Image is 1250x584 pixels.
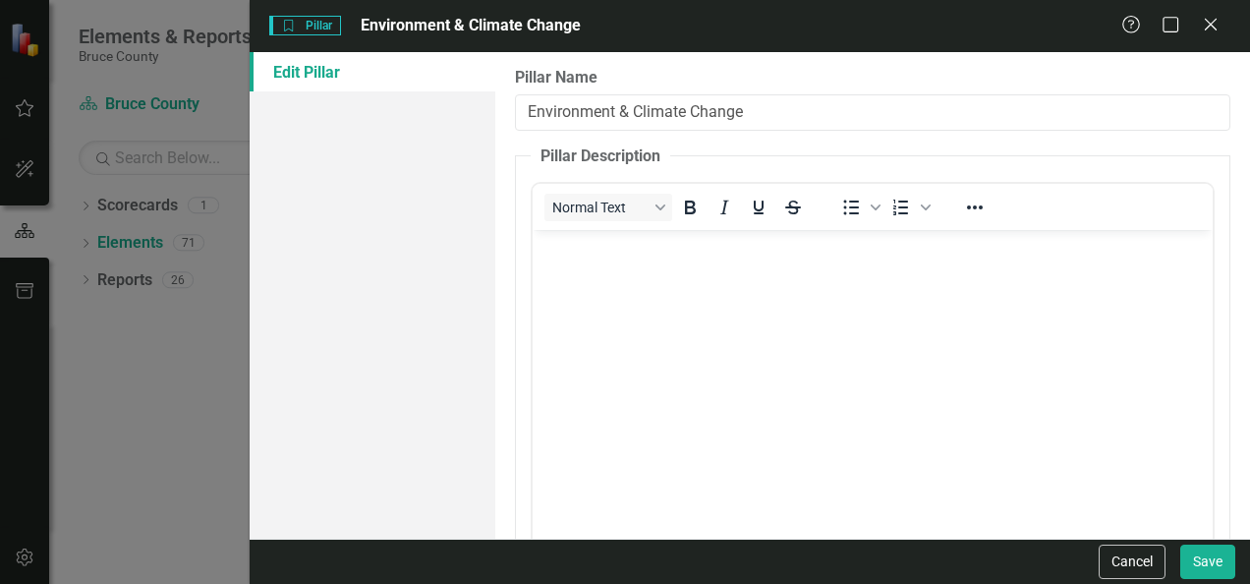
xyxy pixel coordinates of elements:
[544,194,672,221] button: Block Normal Text
[673,194,707,221] button: Bold
[250,52,495,91] a: Edit Pillar
[958,194,992,221] button: Reveal or hide additional toolbar items
[269,16,340,35] span: Pillar
[515,67,1230,89] label: Pillar Name
[884,194,934,221] div: Numbered list
[1099,545,1165,579] button: Cancel
[361,16,581,34] span: Environment & Climate Change
[533,230,1213,573] iframe: Rich Text Area
[1180,545,1235,579] button: Save
[742,194,775,221] button: Underline
[531,146,670,168] legend: Pillar Description
[776,194,810,221] button: Strikethrough
[515,94,1230,131] input: Pillar Name
[552,200,649,215] span: Normal Text
[834,194,883,221] div: Bullet list
[708,194,741,221] button: Italic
